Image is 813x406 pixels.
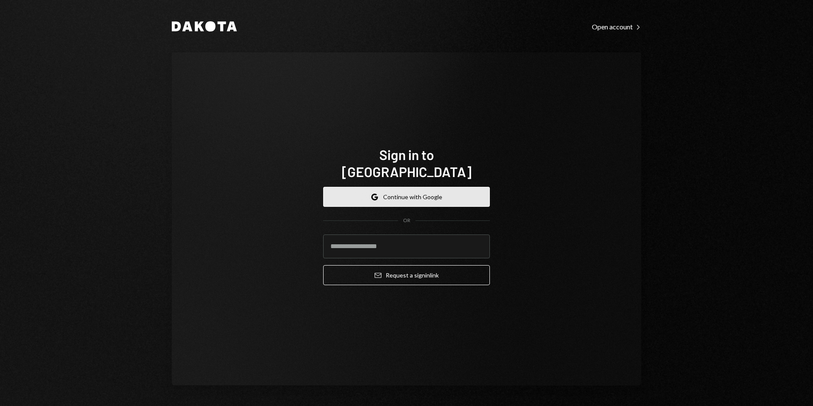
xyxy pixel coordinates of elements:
button: Continue with Google [323,187,490,207]
button: Request a signinlink [323,265,490,285]
div: OR [403,217,410,224]
a: Open account [592,22,641,31]
h1: Sign in to [GEOGRAPHIC_DATA] [323,146,490,180]
div: Open account [592,23,641,31]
